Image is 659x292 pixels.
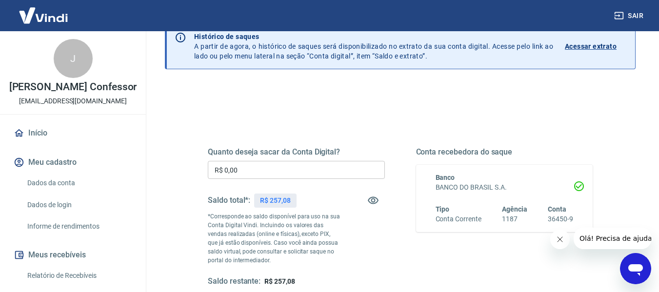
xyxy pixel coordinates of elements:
[6,7,82,15] span: Olá! Precisa de ajuda?
[12,244,134,266] button: Meus recebíveis
[565,32,627,61] a: Acessar extrato
[23,173,134,193] a: Dados da conta
[436,214,481,224] h6: Conta Corrente
[548,205,566,213] span: Conta
[54,39,93,78] div: J
[23,195,134,215] a: Dados de login
[12,122,134,144] a: Início
[19,96,127,106] p: [EMAIL_ADDRESS][DOMAIN_NAME]
[12,0,75,30] img: Vindi
[612,7,647,25] button: Sair
[260,195,291,206] p: R$ 257,08
[208,195,250,205] h5: Saldo total*:
[194,32,553,41] p: Histórico de saques
[502,205,527,213] span: Agência
[436,174,455,181] span: Banco
[208,212,340,265] p: *Corresponde ao saldo disponível para uso na sua Conta Digital Vindi. Incluindo os valores das ve...
[548,214,573,224] h6: 36450-9
[194,32,553,61] p: A partir de agora, o histórico de saques será disponibilizado no extrato da sua conta digital. Ac...
[23,266,134,286] a: Relatório de Recebíveis
[416,147,593,157] h5: Conta recebedora do saque
[9,82,137,92] p: [PERSON_NAME] Confessor
[264,277,295,285] span: R$ 257,08
[502,214,527,224] h6: 1187
[574,228,651,249] iframe: Mensagem da empresa
[23,216,134,236] a: Informe de rendimentos
[208,276,260,287] h5: Saldo restante:
[12,152,134,173] button: Meu cadastro
[620,253,651,284] iframe: Botão para abrir a janela de mensagens
[208,147,385,157] h5: Quanto deseja sacar da Conta Digital?
[436,182,574,193] h6: BANCO DO BRASIL S.A.
[436,205,450,213] span: Tipo
[565,41,617,51] p: Acessar extrato
[550,230,570,249] iframe: Fechar mensagem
